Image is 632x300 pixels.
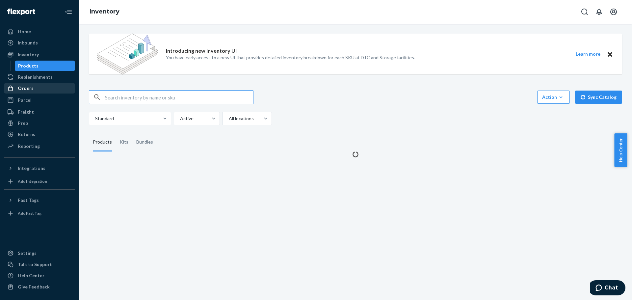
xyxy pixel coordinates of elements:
a: Settings [4,248,75,259]
div: Products [93,133,112,151]
iframe: Opens a widget where you can chat to one of our agents [590,280,625,297]
input: All locations [228,115,229,122]
div: Freight [18,109,34,115]
button: Integrations [4,163,75,174]
div: Integrations [18,165,45,172]
button: Close Navigation [62,5,75,18]
a: Inventory [4,49,75,60]
a: Products [15,61,75,71]
div: Replenishments [18,74,53,80]
div: Give Feedback [18,284,50,290]
p: You have early access to a new UI that provides detailed inventory breakdown for each SKU at DTC ... [166,54,415,61]
button: Learn more [571,50,604,58]
input: Active [179,115,180,122]
p: Introducing new Inventory UI [166,47,237,55]
a: Add Fast Tag [4,208,75,219]
div: Orders [18,85,34,92]
button: Help Center [614,133,627,167]
a: Freight [4,107,75,117]
a: Replenishments [4,72,75,82]
input: Standard [94,115,95,122]
input: Search inventory by name or sku [105,91,253,104]
div: Parcel [18,97,32,103]
button: Open Search Box [578,5,591,18]
a: Reporting [4,141,75,151]
div: Settings [18,250,37,257]
div: Add Fast Tag [18,210,41,216]
a: Parcel [4,95,75,105]
div: Prep [18,120,28,126]
button: Open account menu [607,5,620,18]
a: Prep [4,118,75,128]
button: Talk to Support [4,259,75,270]
button: Open notifications [592,5,606,18]
a: Returns [4,129,75,140]
div: Home [18,28,31,35]
div: Inbounds [18,40,38,46]
div: Add Integration [18,178,47,184]
img: Flexport logo [7,9,35,15]
a: Home [4,26,75,37]
button: Give Feedback [4,282,75,292]
div: Inventory [18,51,39,58]
button: Sync Catalog [575,91,622,104]
button: Action [537,91,570,104]
a: Inventory [90,8,119,15]
div: Fast Tags [18,197,39,204]
button: Fast Tags [4,195,75,205]
div: Products [18,63,39,69]
div: Help Center [18,272,44,279]
a: Orders [4,83,75,94]
img: new-reports-banner-icon.82668bd98b6a51aee86340f2a7b77ae3.png [97,34,158,74]
div: Bundles [136,133,153,151]
a: Help Center [4,270,75,281]
ol: breadcrumbs [84,2,125,21]
div: Kits [120,133,128,151]
a: Inbounds [4,38,75,48]
div: Returns [18,131,35,138]
button: Close [606,50,614,58]
a: Add Integration [4,176,75,187]
div: Action [542,94,565,100]
div: Talk to Support [18,261,52,268]
div: Reporting [18,143,40,150]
